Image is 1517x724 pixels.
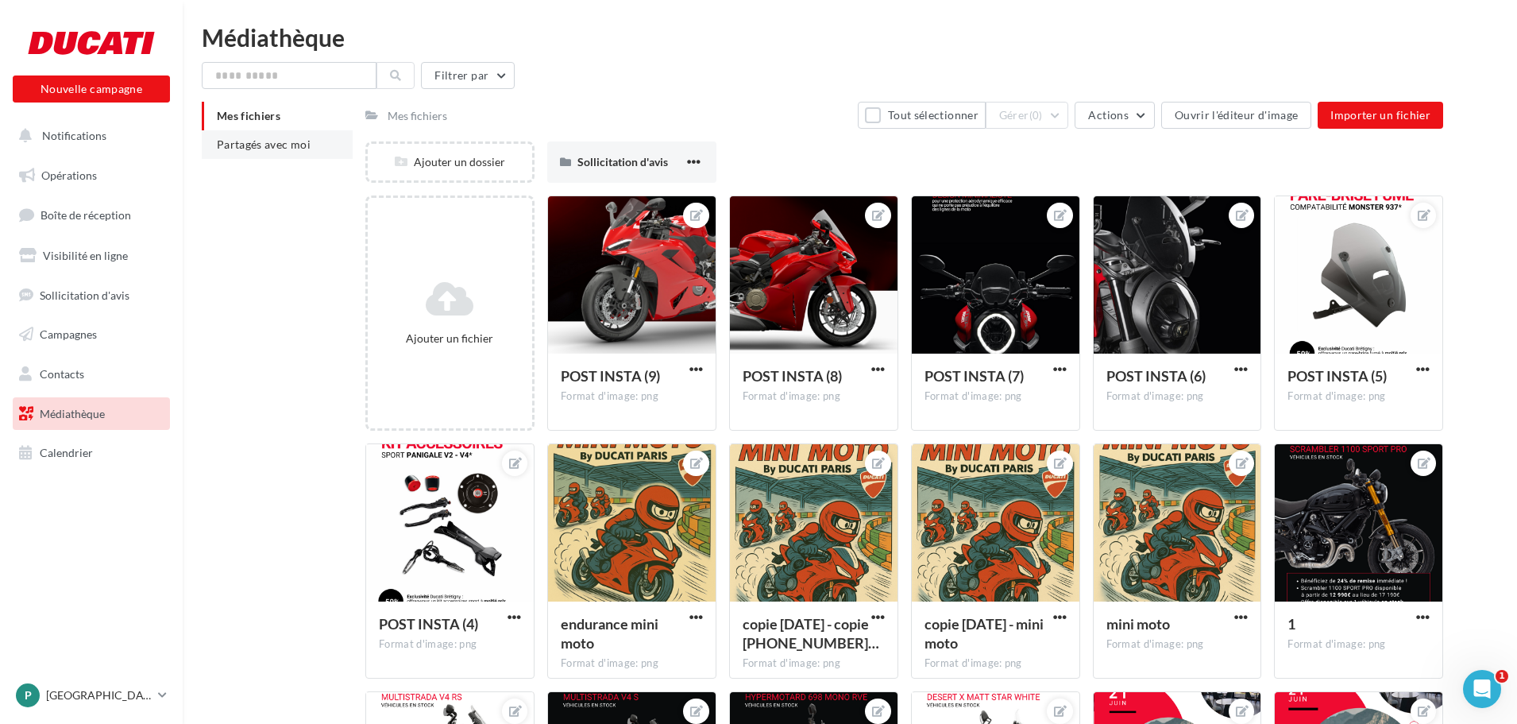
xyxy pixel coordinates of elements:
div: Format d'image: png [1106,637,1249,652]
span: Sollicitation d'avis [40,288,129,301]
div: Format d'image: png [924,656,1067,671]
button: Gérer(0) [986,102,1069,129]
div: Ajouter un dossier [368,154,532,170]
div: Format d'image: png [924,389,1067,404]
a: Contacts [10,358,173,391]
span: (0) [1029,109,1043,122]
span: Boîte de réception [41,208,131,222]
span: endurance mini moto [561,615,658,652]
span: mini moto [1106,615,1170,633]
a: Calendrier [10,436,173,470]
span: copie 20-08-2025 - copie 20-08-2025 - mini moto [743,615,879,652]
div: Ajouter un fichier [374,331,526,347]
div: Format d'image: png [379,637,521,652]
button: Actions [1075,102,1154,129]
span: POST INSTA (6) [1106,367,1206,385]
div: Format d'image: png [561,656,703,671]
span: Médiathèque [40,407,105,420]
a: Campagnes [10,318,173,351]
div: Format d'image: png [1287,389,1430,404]
button: Ouvrir l'éditeur d'image [1161,102,1311,129]
span: copie 20-08-2025 - mini moto [924,615,1044,652]
div: Format d'image: png [561,389,703,404]
a: Opérations [10,159,173,192]
button: Notifications [10,119,167,153]
div: Mes fichiers [388,108,447,124]
button: Tout sélectionner [858,102,985,129]
p: [GEOGRAPHIC_DATA] [46,687,152,703]
span: 1 [1496,670,1508,683]
span: POST INSTA (9) [561,367,660,385]
span: POST INSTA (5) [1287,367,1387,385]
a: P [GEOGRAPHIC_DATA] [13,680,170,710]
iframe: Intercom live chat [1463,670,1501,708]
span: Calendrier [40,446,93,459]
button: Nouvelle campagne [13,75,170,103]
a: Visibilité en ligne [10,239,173,273]
span: Contacts [40,367,84,381]
span: Campagnes [40,327,97,341]
div: Médiathèque [202,25,1498,49]
span: P [25,687,32,703]
span: 1 [1287,615,1295,633]
span: Visibilité en ligne [43,249,128,262]
span: POST INSTA (7) [924,367,1024,385]
span: Opérations [41,168,97,182]
a: Sollicitation d'avis [10,279,173,312]
span: Mes fichiers [217,109,280,122]
div: Format d'image: png [743,389,885,404]
span: POST INSTA (4) [379,615,478,633]
a: Boîte de réception [10,198,173,232]
span: Partagés avec moi [217,137,311,151]
div: Format d'image: png [1287,637,1430,652]
button: Filtrer par [421,62,515,89]
div: Format d'image: png [1106,389,1249,404]
span: POST INSTA (8) [743,367,842,385]
span: Actions [1088,108,1128,122]
span: Importer un fichier [1330,108,1430,122]
a: Médiathèque [10,397,173,431]
span: Notifications [42,129,106,142]
div: Format d'image: png [743,656,885,671]
button: Importer un fichier [1318,102,1443,129]
span: Sollicitation d'avis [577,155,668,168]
